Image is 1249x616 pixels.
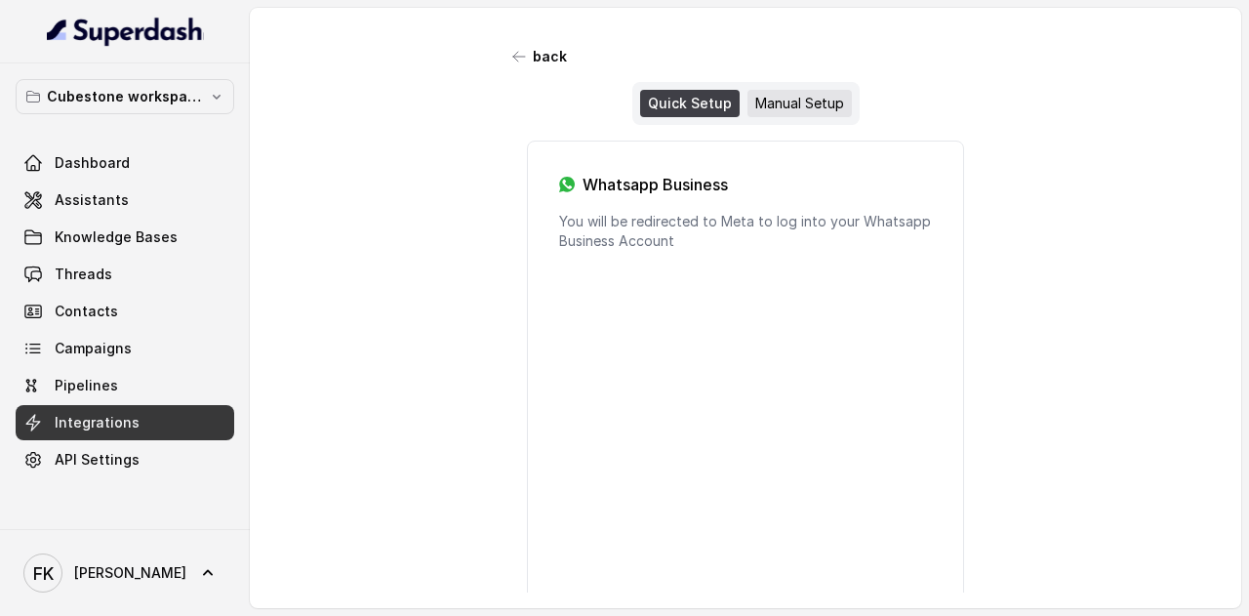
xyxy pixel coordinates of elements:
span: Contacts [55,302,118,321]
span: [PERSON_NAME] [74,563,186,583]
img: whatsapp.f50b2aaae0bd8934e9105e63dc750668.svg [559,177,575,192]
a: Integrations [16,405,234,440]
span: Knowledge Bases [55,227,178,247]
a: Knowledge Bases [16,220,234,255]
a: Threads [16,257,234,292]
span: Integrations [55,413,140,432]
button: back [502,39,579,74]
div: Manual Setup [747,90,852,117]
span: Assistants [55,190,129,210]
p: You will be redirected to Meta to log into your Whatsapp Business Account [559,212,932,251]
a: Dashboard [16,145,234,181]
span: Threads [55,265,112,284]
img: light.svg [47,16,204,47]
span: API Settings [55,450,140,470]
a: API Settings [16,442,234,477]
span: Campaigns [55,339,132,358]
a: Campaigns [16,331,234,366]
p: Cubestone workspace [47,85,203,108]
text: FK [33,563,54,584]
span: Dashboard [55,153,130,173]
h3: Whatsapp Business [583,173,728,196]
a: Contacts [16,294,234,329]
a: Pipelines [16,368,234,403]
span: Pipelines [55,376,118,395]
button: Cubestone workspace [16,79,234,114]
a: [PERSON_NAME] [16,546,234,600]
a: Assistants [16,183,234,218]
div: Quick Setup [640,90,740,117]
